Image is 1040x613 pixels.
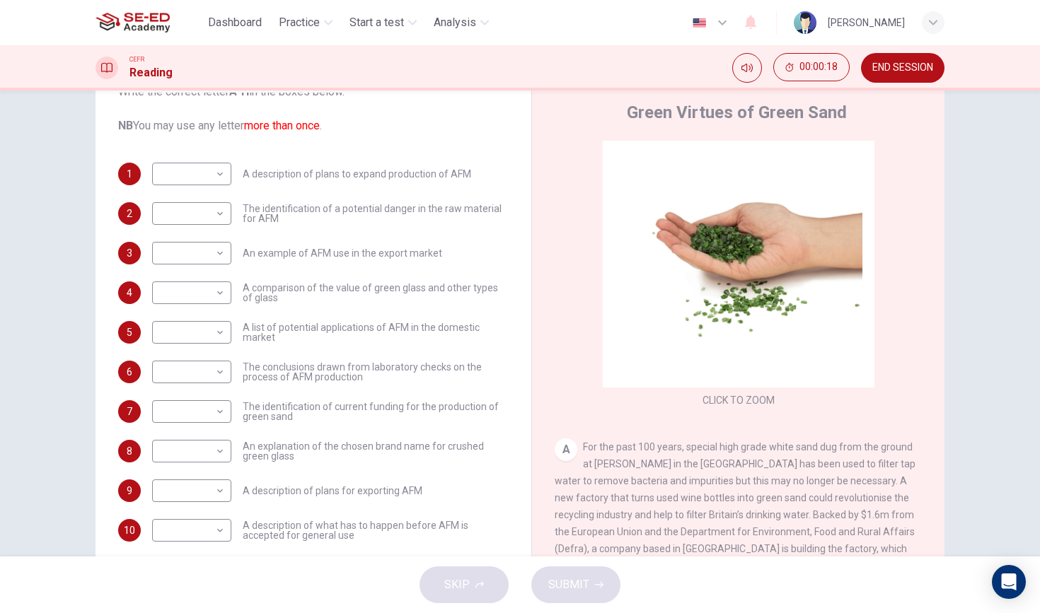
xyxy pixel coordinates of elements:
span: 2 [127,209,132,218]
h4: Green Virtues of Green Sand [627,101,847,124]
span: An example of AFM use in the export market [243,248,442,258]
img: en [691,18,708,28]
span: Practice [279,14,320,31]
span: CEFR [129,54,144,64]
button: END SESSION [861,53,944,83]
span: The conclusions drawn from laboratory checks on the process of AFM production [243,362,509,382]
div: Open Intercom Messenger [992,565,1026,599]
span: 00:00:18 [799,62,838,73]
span: END SESSION [872,62,933,74]
button: 00:00:18 [773,53,850,81]
button: Dashboard [202,10,267,35]
span: The identification of a potential danger in the raw material for AFM [243,204,509,223]
span: A comparison of the value of green glass and other types of glass [243,283,509,303]
span: 7 [127,407,132,416]
span: 5 [127,327,132,337]
img: Profile picture [794,11,816,34]
span: Analysis [434,14,476,31]
button: Practice [273,10,338,35]
span: A description of plans for exporting AFM [243,486,422,496]
span: Dashboard [208,14,262,31]
span: 8 [127,446,132,456]
span: Start a test [349,14,404,31]
a: SE-ED Academy logo [96,8,202,37]
span: A list of potential applications of AFM in the domestic market [243,322,509,342]
span: An explanation of the chosen brand name for crushed green glass [243,441,509,461]
span: 9 [127,486,132,496]
span: The identification of current funding for the production of green sand [243,402,509,421]
font: more than once [244,119,320,132]
span: 4 [127,288,132,298]
b: NB [118,119,133,132]
img: SE-ED Academy logo [96,8,170,37]
span: 3 [127,248,132,258]
span: A description of plans to expand production of AFM [243,169,471,179]
button: Start a test [344,10,422,35]
span: A description of what has to happen before AFM is accepted for general use [243,520,509,540]
h1: Reading [129,64,173,81]
span: 1 [127,169,132,179]
div: A [555,438,577,461]
span: 10 [124,525,135,535]
button: Analysis [428,10,495,35]
div: [PERSON_NAME] [828,14,905,31]
span: 6 [127,367,132,377]
div: Hide [773,53,850,83]
div: Mute [732,53,762,83]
